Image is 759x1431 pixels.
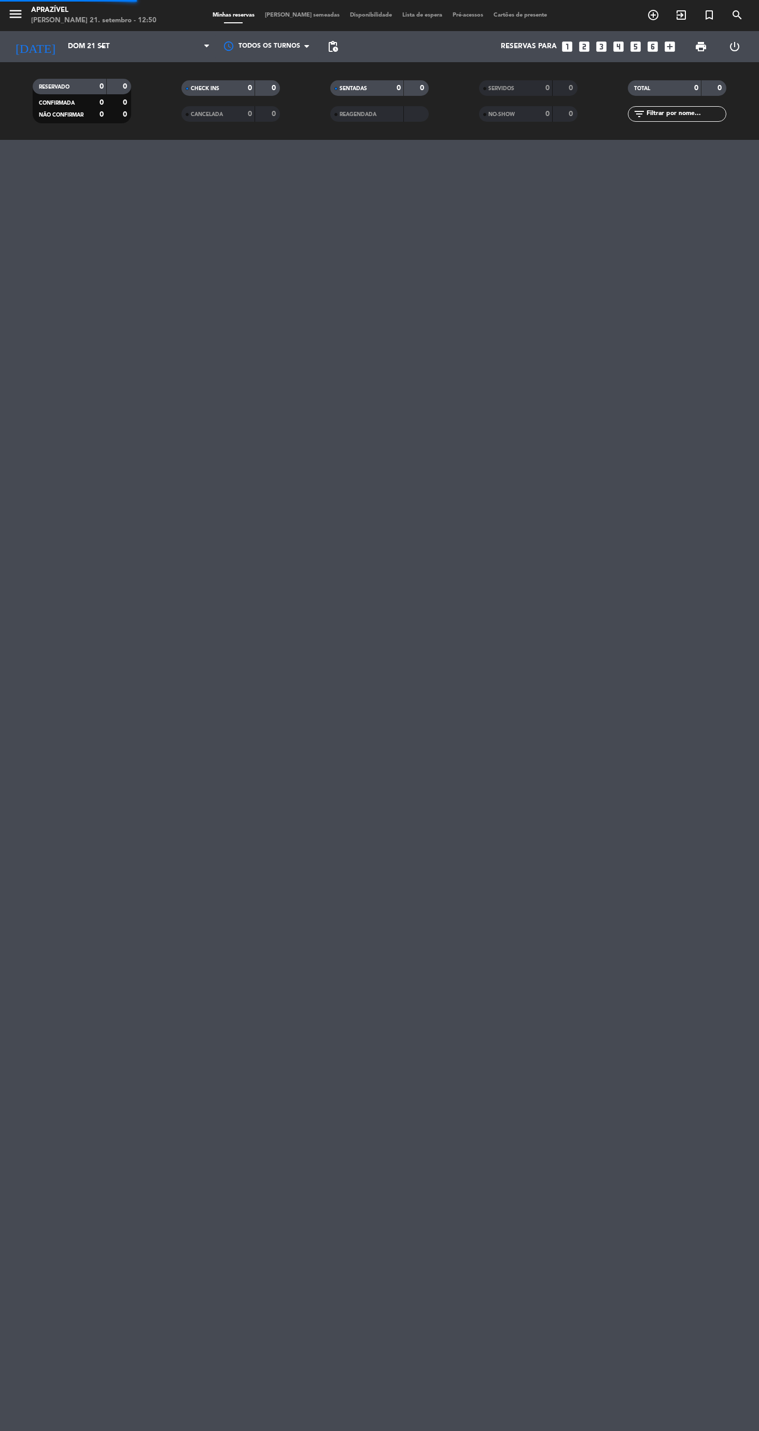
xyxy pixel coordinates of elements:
[327,40,339,53] span: pending_actions
[96,40,109,53] i: arrow_drop_down
[629,40,642,53] i: looks_5
[488,12,552,18] span: Cartões de presente
[397,12,447,18] span: Lista de espera
[397,84,401,92] strong: 0
[207,12,260,18] span: Minhas reservas
[39,101,75,106] span: CONFIRMADA
[272,84,278,92] strong: 0
[560,40,574,53] i: looks_one
[634,86,650,91] span: TOTAL
[39,112,83,118] span: NÃO CONFIRMAR
[501,42,557,51] span: Reservas para
[645,108,726,120] input: Filtrar por nome...
[569,84,575,92] strong: 0
[633,108,645,120] i: filter_list
[8,6,23,25] button: menu
[718,84,724,92] strong: 0
[39,84,69,90] span: RESERVADO
[100,99,104,106] strong: 0
[488,86,514,91] span: SERVIDOS
[595,40,608,53] i: looks_3
[260,12,345,18] span: [PERSON_NAME] semeadas
[8,6,23,22] i: menu
[248,84,252,92] strong: 0
[703,9,715,21] i: turned_in_not
[123,111,129,118] strong: 0
[340,86,367,91] span: SENTADAS
[695,40,707,53] span: print
[694,84,698,92] strong: 0
[100,111,104,118] strong: 0
[447,12,488,18] span: Pré-acessos
[718,31,751,62] div: LOG OUT
[646,40,659,53] i: looks_6
[100,83,104,90] strong: 0
[340,112,376,117] span: REAGENDADA
[272,110,278,118] strong: 0
[545,110,550,118] strong: 0
[578,40,591,53] i: looks_two
[123,99,129,106] strong: 0
[663,40,677,53] i: add_box
[675,9,687,21] i: exit_to_app
[31,5,157,16] div: Aprazível
[345,12,397,18] span: Disponibilidade
[191,112,223,117] span: CANCELADA
[728,40,741,53] i: power_settings_new
[8,35,63,58] i: [DATE]
[123,83,129,90] strong: 0
[488,112,515,117] span: NO-SHOW
[191,86,219,91] span: CHECK INS
[569,110,575,118] strong: 0
[545,84,550,92] strong: 0
[420,84,426,92] strong: 0
[612,40,625,53] i: looks_4
[31,16,157,26] div: [PERSON_NAME] 21. setembro - 12:50
[248,110,252,118] strong: 0
[647,9,659,21] i: add_circle_outline
[731,9,743,21] i: search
